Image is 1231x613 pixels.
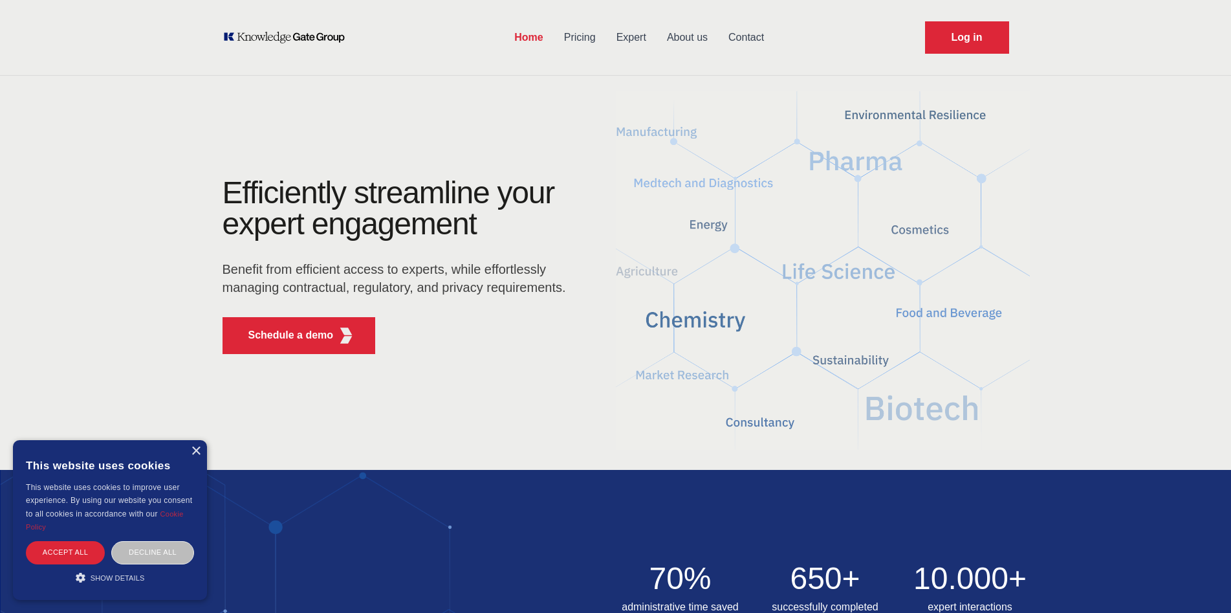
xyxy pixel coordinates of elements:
[26,571,194,584] div: Show details
[91,574,145,582] span: Show details
[223,175,555,241] h1: Efficiently streamline your expert engagement
[248,328,334,343] p: Schedule a demo
[606,21,657,54] a: Expert
[554,21,606,54] a: Pricing
[718,21,774,54] a: Contact
[26,510,184,531] a: Cookie Policy
[1166,551,1231,613] iframe: Chat Widget
[504,21,553,54] a: Home
[906,563,1035,594] h2: 10.000+
[223,317,376,354] button: Schedule a demoKGG Fifth Element RED
[761,563,890,594] h2: 650+
[925,21,1009,54] a: Request Demo
[616,84,1030,457] img: KGG Fifth Element RED
[111,541,194,564] div: Decline all
[26,541,105,564] div: Accept all
[223,260,574,296] p: Benefit from efficient access to experts, while effortlessly managing contractual, regulatory, an...
[223,31,354,44] a: KOL Knowledge Platform: Talk to Key External Experts (KEE)
[616,563,745,594] h2: 70%
[338,328,354,344] img: KGG Fifth Element RED
[26,483,192,518] span: This website uses cookies to improve user experience. By using our website you consent to all coo...
[657,21,718,54] a: About us
[191,447,201,456] div: Close
[26,450,194,481] div: This website uses cookies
